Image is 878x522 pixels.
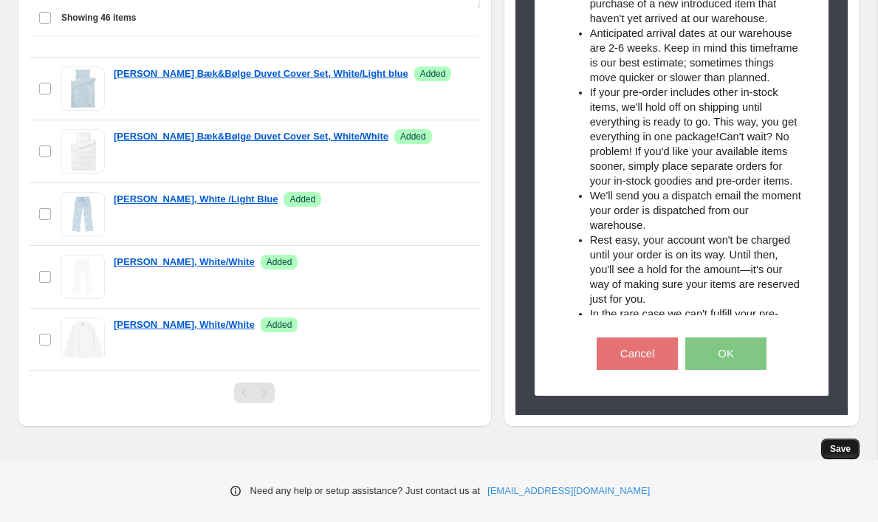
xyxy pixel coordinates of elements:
button: Cancel [597,337,678,370]
img: JUNA Barbara Lounge Pants, White /Light Blue [61,192,105,236]
a: [EMAIL_ADDRESS][DOMAIN_NAME] [487,484,650,498]
span: Save [830,443,851,455]
span: Rest easy, your account won't be charged until your order is on its way. Until then, you'll see a... [590,234,800,305]
img: JUNA Barbara Lounge Pants, White/White [61,255,105,299]
span: If your pre-order includes other in-stock items, we'll hold off on shipping until everything is r... [590,86,798,142]
a: [PERSON_NAME], White/White [114,317,255,332]
span: Showing 46 items [61,12,136,24]
nav: Pagination [234,382,275,403]
img: JUNA Bæk&Bølge Duvet Cover Set, White/Light blue [61,66,105,111]
span: Added [267,256,292,268]
span: Anticipated arrival dates at our warehouse are 2-6 weeks. Keep in mind this timeframe is our best... [590,27,798,83]
img: JUNA Bianca Lounge Shirt, White/White [61,317,105,362]
button: OK [685,337,766,370]
img: JUNA Bæk&Bølge Duvet Cover Set, White/White [61,129,105,174]
span: Added [267,319,292,331]
button: Save [821,439,860,459]
span: Added [400,131,426,142]
span: We'll send you a dispatch email the moment your order is dispatched from our warehouse. [590,190,801,231]
span: In the rare case we can't fulfill your pre-order, we'll notify you right away and release the res... [590,308,803,364]
span: Added [289,193,315,205]
a: [PERSON_NAME] Bæk&Bølge Duvet Cover Set, White/Light blue [114,66,408,81]
a: [PERSON_NAME], White/White [114,255,255,269]
span: Added [420,68,446,80]
a: [PERSON_NAME] Bæk&Bølge Duvet Cover Set, White/White [114,129,388,144]
a: [PERSON_NAME], White /Light Blue [114,192,278,207]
